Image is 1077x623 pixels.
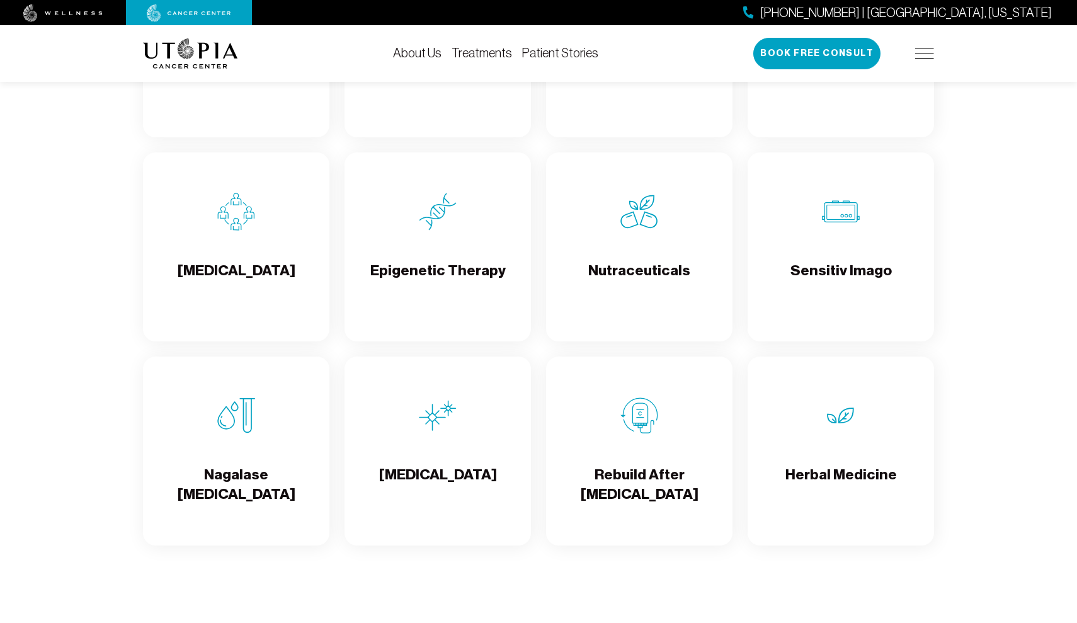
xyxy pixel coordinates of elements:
[588,261,690,302] h4: Nutraceuticals
[153,465,319,506] h4: Nagalase [MEDICAL_DATA]
[620,193,658,231] img: Nutraceuticals
[915,49,934,59] img: icon-hamburger
[620,397,658,435] img: Rebuild After Chemo
[178,261,295,302] h4: [MEDICAL_DATA]
[556,465,722,506] h4: Rebuild After [MEDICAL_DATA]
[760,4,1052,22] span: [PHONE_NUMBER] | [GEOGRAPHIC_DATA], [US_STATE]
[345,357,531,546] a: Hyperthermia[MEDICAL_DATA]
[748,357,934,546] a: Herbal MedicineHerbal Medicine
[748,152,934,341] a: Sensitiv ImagoSensitiv Imago
[393,46,442,60] a: About Us
[822,397,860,435] img: Herbal Medicine
[753,38,880,69] button: Book Free Consult
[419,193,457,231] img: Epigenetic Therapy
[147,4,231,22] img: cancer center
[546,152,732,341] a: NutraceuticalsNutraceuticals
[370,261,506,302] h4: Epigenetic Therapy
[217,397,255,435] img: Nagalase Blood Test
[522,46,598,60] a: Patient Stories
[379,465,497,506] h4: [MEDICAL_DATA]
[785,465,897,506] h4: Herbal Medicine
[143,357,329,546] a: Nagalase Blood TestNagalase [MEDICAL_DATA]
[143,38,238,69] img: logo
[452,46,512,60] a: Treatments
[546,357,732,546] a: Rebuild After ChemoRebuild After [MEDICAL_DATA]
[790,261,892,302] h4: Sensitiv Imago
[345,152,531,341] a: Epigenetic TherapyEpigenetic Therapy
[217,193,255,231] img: Group Therapy
[23,4,103,22] img: wellness
[419,397,457,435] img: Hyperthermia
[822,193,860,231] img: Sensitiv Imago
[743,4,1052,22] a: [PHONE_NUMBER] | [GEOGRAPHIC_DATA], [US_STATE]
[143,152,329,341] a: Group Therapy[MEDICAL_DATA]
